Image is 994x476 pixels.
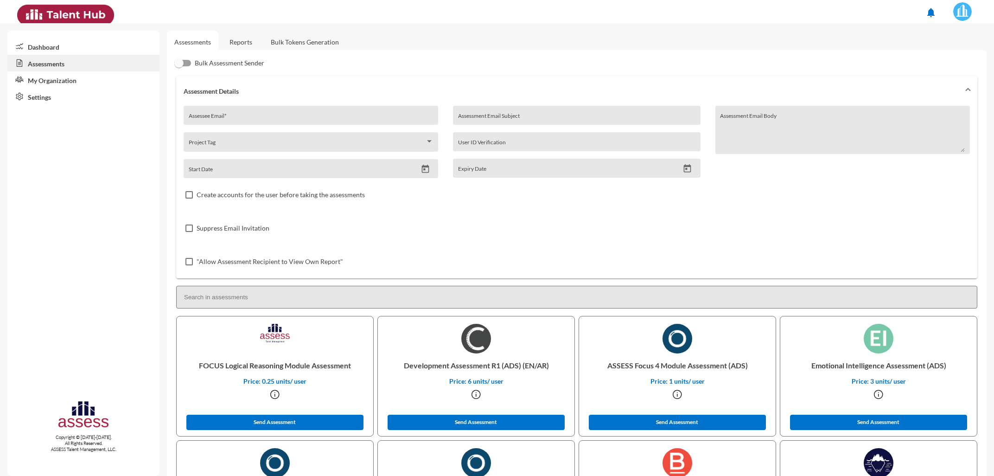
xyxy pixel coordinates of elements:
[388,415,565,430] button: Send Assessment
[184,354,366,377] p: FOCUS Logical Reasoning Module Assessment
[184,377,366,385] p: Price: 0.25 units/ user
[197,223,269,234] span: Suppress Email Invitation
[589,415,766,430] button: Send Assessment
[263,31,346,53] a: Bulk Tokens Generation
[788,354,969,377] p: Emotional Intelligence Assessment (ADS)
[176,106,977,278] div: Assessment Details
[7,38,159,55] a: Dashboard
[788,377,969,385] p: Price: 3 units/ user
[7,55,159,71] a: Assessments
[7,434,159,452] p: Copyright © [DATE]-[DATE]. All Rights Reserved. ASSESS Talent Management, LLC.
[790,415,967,430] button: Send Assessment
[57,399,110,432] img: assesscompany-logo.png
[385,377,567,385] p: Price: 6 units/ user
[176,76,977,106] mat-expansion-panel-header: Assessment Details
[679,164,695,174] button: Open calendar
[7,88,159,105] a: Settings
[184,87,959,95] mat-panel-title: Assessment Details
[7,71,159,88] a: My Organization
[586,377,768,385] p: Price: 1 units/ user
[222,31,260,53] a: Reports
[174,38,211,46] a: Assessments
[385,354,567,377] p: Development Assessment R1 (ADS) (EN/AR)
[925,7,937,18] mat-icon: notifications
[586,354,768,377] p: ASSESS Focus 4 Module Assessment (ADS)
[197,189,365,200] span: Create accounts for the user before taking the assessments
[176,286,977,309] input: Search in assessments
[197,256,343,267] span: "Allow Assessment Recipient to View Own Report"
[186,415,363,430] button: Send Assessment
[195,58,264,69] span: Bulk Assessment Sender
[417,164,433,174] button: Open calendar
